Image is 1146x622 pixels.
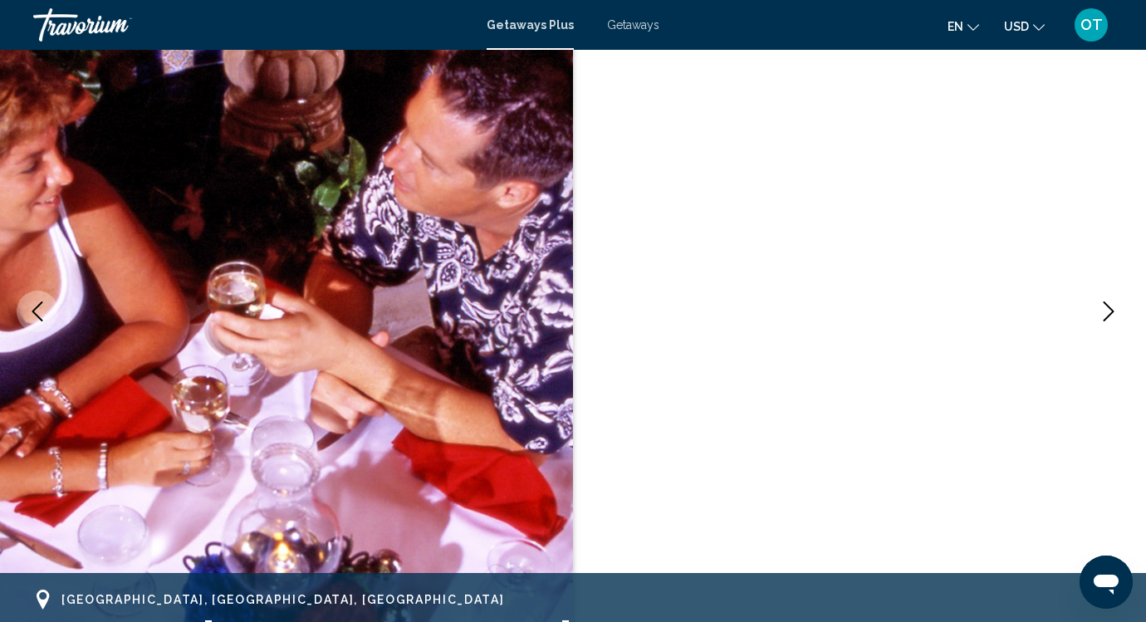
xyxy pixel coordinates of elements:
span: USD [1004,20,1029,33]
button: Change language [948,14,979,38]
button: User Menu [1070,7,1113,42]
a: Getaways [607,18,659,32]
a: Getaways Plus [487,18,574,32]
button: Previous image [17,291,58,332]
span: [GEOGRAPHIC_DATA], [GEOGRAPHIC_DATA], [GEOGRAPHIC_DATA] [61,593,504,606]
a: Travorium [33,8,470,42]
iframe: Button to launch messaging window [1080,556,1133,609]
button: Change currency [1004,14,1045,38]
button: Next image [1088,291,1129,332]
span: en [948,20,963,33]
span: OT [1080,17,1103,33]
